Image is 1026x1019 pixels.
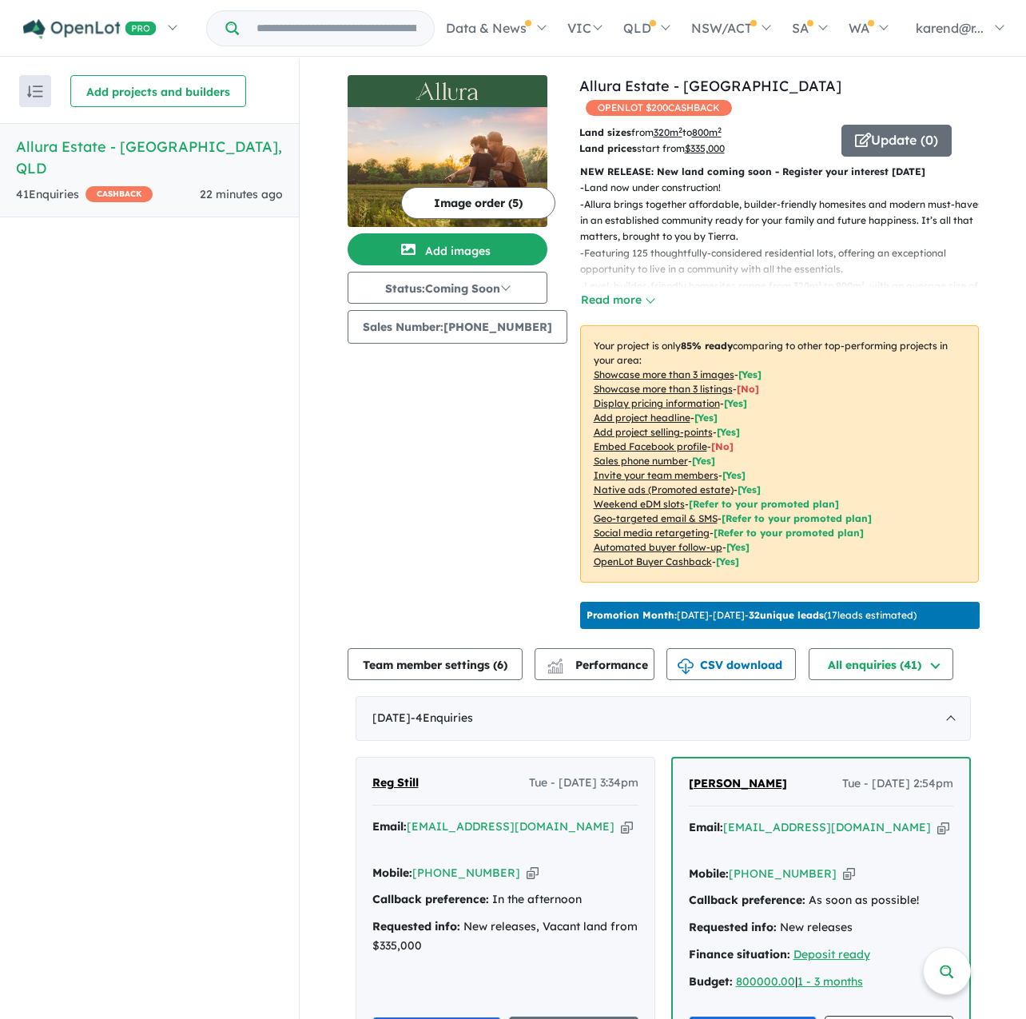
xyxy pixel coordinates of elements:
[714,527,864,539] span: [Refer to your promoted plan]
[738,484,761,496] span: [Yes]
[401,187,555,219] button: Image order (5)
[356,696,971,741] div: [DATE]
[348,272,547,304] button: Status:Coming Soon
[594,455,688,467] u: Sales phone number
[916,20,984,36] span: karend@r...
[529,774,638,793] span: Tue - [DATE] 3:34pm
[412,866,520,880] a: [PHONE_NUMBER]
[579,141,829,157] p: start from
[372,775,419,790] span: Reg Still
[579,126,631,138] b: Land sizes
[678,659,694,675] img: download icon
[580,245,992,278] p: - Featuring 125 thoughtfully-considered residential lots, offering an exceptional opportunity to ...
[689,891,953,910] div: As soon as possible!
[729,866,837,881] a: [PHONE_NUMBER]
[681,340,733,352] b: 85 % ready
[594,440,707,452] u: Embed Facebook profile
[594,527,710,539] u: Social media retargeting
[937,819,949,836] button: Copy
[689,820,723,834] strong: Email:
[579,142,637,154] b: Land prices
[692,455,715,467] span: [ Yes ]
[621,818,633,835] button: Copy
[689,866,729,881] strong: Mobile:
[372,919,460,933] strong: Requested info:
[738,368,762,380] span: [ Yes ]
[547,659,562,667] img: line-chart.svg
[527,865,539,882] button: Copy
[718,125,722,134] sup: 2
[594,484,734,496] u: Native ads (Promoted estate)
[736,974,795,989] a: 800000.00
[689,973,953,992] div: |
[580,164,979,180] p: NEW RELEASE: New land coming soon - Register your interest [DATE]
[842,774,953,794] span: Tue - [DATE] 2:54pm
[497,658,503,672] span: 6
[694,412,718,424] span: [ Yes ]
[580,291,655,309] button: Read more
[722,512,872,524] span: [Refer to your promoted plan]
[580,197,992,245] p: - Allura brings together affordable, builder-friendly homesites and modern must-haves in an estab...
[685,142,725,154] u: $ 335,000
[354,82,541,101] img: Allura Estate - Bundamba Logo
[407,819,614,834] a: [EMAIL_ADDRESS][DOMAIN_NAME]
[682,126,722,138] span: to
[23,19,157,39] img: Openlot PRO Logo White
[594,512,718,524] u: Geo-targeted email & SMS
[70,75,246,107] button: Add projects and builders
[372,890,638,910] div: In the afternoon
[586,100,732,116] span: OPENLOT $ 200 CASHBACK
[242,11,431,46] input: Try estate name, suburb, builder or developer
[723,820,931,834] a: [EMAIL_ADDRESS][DOMAIN_NAME]
[594,498,685,510] u: Weekend eDM slots
[594,426,713,438] u: Add project selling-points
[737,383,759,395] span: [ No ]
[579,125,829,141] p: from
[580,325,979,583] p: Your project is only comparing to other top-performing projects in your area: - - - - - - - - - -...
[372,917,638,956] div: New releases, Vacant land from $335,000
[594,383,733,395] u: Showcase more than 3 listings
[587,608,917,623] p: [DATE] - [DATE] - ( 17 leads estimated)
[594,412,690,424] u: Add project headline
[689,498,839,510] span: [Refer to your promoted plan]
[689,774,787,794] a: [PERSON_NAME]
[689,893,805,907] strong: Callback preference:
[85,186,153,202] span: CASHBACK
[841,125,952,157] button: Update (0)
[689,920,777,934] strong: Requested info:
[348,648,523,680] button: Team member settings (6)
[722,469,746,481] span: [ Yes ]
[689,947,790,961] strong: Finance situation:
[372,819,407,834] strong: Email:
[717,426,740,438] span: [ Yes ]
[809,648,953,680] button: All enquiries (41)
[594,368,734,380] u: Showcase more than 3 images
[716,555,739,567] span: [Yes]
[372,866,412,880] strong: Mobile:
[666,648,796,680] button: CSV download
[692,126,722,138] u: 800 m
[372,774,419,793] a: Reg Still
[348,310,567,344] button: Sales Number:[PHONE_NUMBER]
[689,974,733,989] strong: Budget:
[843,866,855,882] button: Copy
[594,397,720,409] u: Display pricing information
[16,136,283,179] h5: Allura Estate - [GEOGRAPHIC_DATA] , QLD
[348,75,547,227] a: Allura Estate - Bundamba LogoAllura Estate - Bundamba
[200,187,283,201] span: 22 minutes ago
[594,555,712,567] u: OpenLot Buyer Cashback
[580,278,992,311] p: - Level, builder-friendly homesites range from 320m² to 800m², with an average size of 440m².
[793,947,870,961] a: Deposit ready
[654,126,682,138] u: 320 m
[348,233,547,265] button: Add images
[594,469,718,481] u: Invite your team members
[689,918,953,937] div: New releases
[27,86,43,98] img: sort.svg
[372,892,489,906] strong: Callback preference:
[726,541,750,553] span: [Yes]
[411,711,473,725] span: - 4 Enquir ies
[749,609,824,621] b: 32 unique leads
[16,185,153,205] div: 41 Enquir ies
